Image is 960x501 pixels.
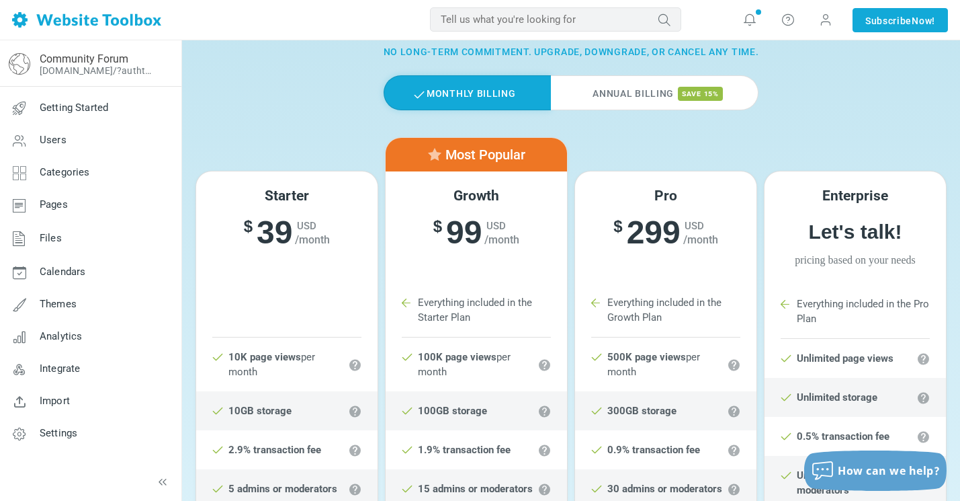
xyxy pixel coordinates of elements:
[678,87,723,101] span: save 15%
[9,53,30,75] img: globe-icon.png
[683,233,718,246] span: /month
[228,405,292,417] strong: 10GB storage
[386,213,567,252] h6: 99
[384,75,550,110] label: Monthly Billing
[295,233,330,246] span: /month
[804,451,947,491] button: How can we help?
[607,405,677,417] strong: 300GB storage
[607,444,700,456] strong: 0.9% transaction fee
[386,188,567,204] h5: Growth
[591,283,740,338] li: Everything included in the Growth Plan
[607,351,686,363] strong: 500K page views
[386,338,567,391] li: per month
[40,330,82,342] span: Analytics
[40,102,108,114] span: Getting Started
[575,188,756,204] h5: Pro
[912,13,935,28] span: Now!
[384,46,759,57] small: No long-term commitment. Upgrade, downgrade, or cancel any time.
[575,213,756,252] h6: 299
[297,220,316,232] span: USD
[40,266,85,278] span: Calendars
[40,395,70,407] span: Import
[418,483,533,495] strong: 15 admins or moderators
[797,469,887,496] strong: Unlimited admins or moderators
[781,284,930,339] li: Everything included in the Pro Plan
[797,391,877,403] strong: Unlimited storage
[607,483,722,495] strong: 30 admins or moderators
[40,65,157,76] a: [DOMAIN_NAME]/?authtoken=e8a2637577ace6385b93ab76c7b04a42&rememberMe=1
[613,213,626,239] sup: $
[402,283,551,338] li: Everything included in the Starter Plan
[40,134,67,146] span: Users
[575,338,756,391] li: per month
[685,220,704,232] span: USD
[40,298,77,310] span: Themes
[418,405,487,417] strong: 100GB storage
[40,232,62,244] span: Files
[196,213,378,252] h6: 39
[418,444,511,456] strong: 1.9% transaction fee
[40,198,68,210] span: Pages
[394,147,558,163] h5: Most Popular
[196,188,378,204] h5: Starter
[765,188,946,204] h5: Enterprise
[551,75,758,110] label: Annual Billing
[797,352,893,364] strong: Unlimited page views
[765,220,946,244] h6: Let's talk!
[212,298,361,338] li: Starter Plan
[196,338,378,391] li: per month
[853,8,948,32] a: SubscribeNow!
[765,252,946,268] span: Pricing based on your needs
[484,233,519,246] span: /month
[40,362,80,375] span: Integrate
[40,166,90,178] span: Categories
[486,220,506,232] span: USD
[797,430,889,442] strong: 0.5% transaction fee
[430,7,681,32] input: Tell us what you're looking for
[228,351,301,363] strong: 10K page views
[228,483,337,495] strong: 5 admins or moderators
[418,351,496,363] strong: 100K page views
[838,463,940,478] span: How can we help?
[228,444,321,456] strong: 2.9% transaction fee
[40,427,77,439] span: Settings
[40,52,128,65] a: Community Forum
[433,213,446,239] sup: $
[244,213,257,239] sup: $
